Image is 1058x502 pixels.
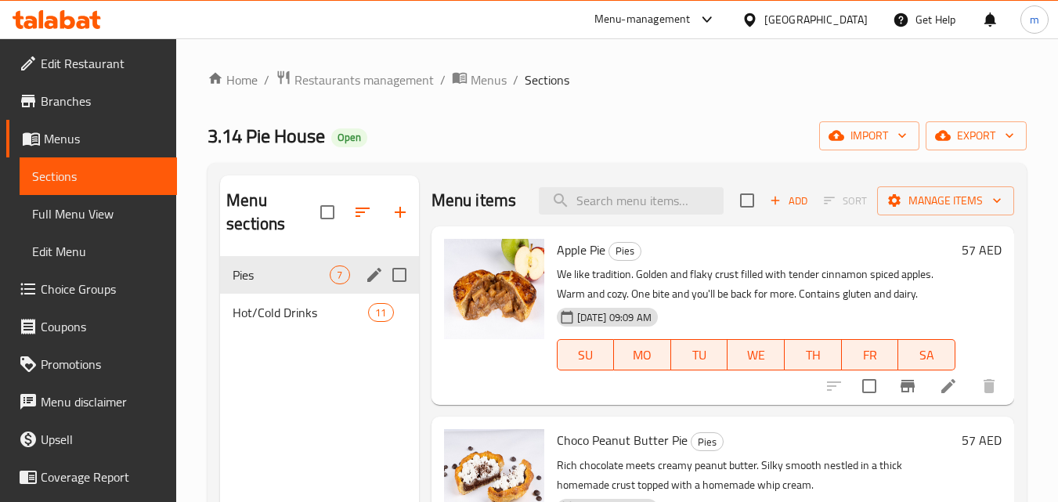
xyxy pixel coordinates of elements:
a: Branches [6,82,177,120]
span: Branches [41,92,164,110]
div: Pies [608,242,641,261]
span: Select to update [853,370,886,403]
span: Coupons [41,317,164,336]
a: Upsell [6,421,177,458]
span: Manage items [890,191,1002,211]
span: Menus [471,70,507,89]
span: FR [848,344,893,367]
span: Upsell [41,430,164,449]
button: export [926,121,1027,150]
span: export [938,126,1014,146]
a: Menus [452,70,507,90]
h2: Menu items [432,189,517,212]
span: SU [564,344,608,367]
span: Coverage Report [41,468,164,486]
span: import [832,126,907,146]
span: Select section [731,184,764,217]
a: Home [208,70,258,89]
span: Restaurants management [294,70,434,89]
li: / [513,70,518,89]
span: Menus [44,129,164,148]
button: Branch-specific-item [889,367,926,405]
p: Rich chocolate meets creamy peanut butter. Silky smooth nestled in a thick homemade crust topped ... [557,456,955,495]
span: 11 [369,305,392,320]
nav: Menu sections [220,250,418,338]
div: [GEOGRAPHIC_DATA] [764,11,868,28]
span: Sections [525,70,569,89]
span: Sort sections [344,193,381,231]
h2: Menu sections [226,189,320,236]
span: Choice Groups [41,280,164,298]
span: Pies [233,265,330,284]
span: Select all sections [311,196,344,229]
span: MO [620,344,665,367]
span: Add item [764,189,814,213]
button: edit [363,263,386,287]
a: Coupons [6,308,177,345]
div: Pies7edit [220,256,418,294]
span: 3.14 Pie House [208,118,325,153]
button: WE [728,339,785,370]
button: delete [970,367,1008,405]
span: Promotions [41,355,164,374]
div: Pies [691,432,724,451]
span: m [1030,11,1039,28]
span: 7 [330,268,348,283]
button: SA [898,339,955,370]
button: FR [842,339,899,370]
div: Hot/Cold Drinks11 [220,294,418,331]
a: Edit Menu [20,233,177,270]
input: search [539,187,724,215]
span: Add [767,192,810,210]
span: SA [905,344,949,367]
nav: breadcrumb [208,70,1027,90]
span: Select section first [814,189,877,213]
a: Menu disclaimer [6,383,177,421]
div: items [330,265,349,284]
div: Menu-management [594,10,691,29]
span: [DATE] 09:09 AM [571,310,658,325]
button: SU [557,339,615,370]
div: Open [331,128,367,147]
a: Sections [20,157,177,195]
span: Sections [32,167,164,186]
a: Restaurants management [276,70,434,90]
a: Choice Groups [6,270,177,308]
h6: 57 AED [962,239,1002,261]
button: MO [614,339,671,370]
span: Edit Menu [32,242,164,261]
span: Choco Peanut Butter Pie [557,428,688,452]
li: / [440,70,446,89]
a: Menus [6,120,177,157]
h6: 57 AED [962,429,1002,451]
span: Pies [609,242,641,260]
button: TU [671,339,728,370]
span: Apple Pie [557,238,605,262]
span: Open [331,131,367,144]
a: Coverage Report [6,458,177,496]
span: Pies [691,433,723,451]
p: We like tradition. Golden and flaky crust filled with tender cinnamon spiced apples. Warm and coz... [557,265,955,304]
span: TU [677,344,722,367]
li: / [264,70,269,89]
button: TH [785,339,842,370]
span: TH [791,344,836,367]
a: Full Menu View [20,195,177,233]
span: Menu disclaimer [41,392,164,411]
span: WE [734,344,778,367]
span: Hot/Cold Drinks [233,303,368,322]
a: Edit menu item [939,377,958,395]
a: Edit Restaurant [6,45,177,82]
button: Add [764,189,814,213]
button: Add section [381,193,419,231]
button: import [819,121,919,150]
a: Promotions [6,345,177,383]
span: Edit Restaurant [41,54,164,73]
button: Manage items [877,186,1014,215]
span: Full Menu View [32,204,164,223]
img: Apple Pie [444,239,544,339]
